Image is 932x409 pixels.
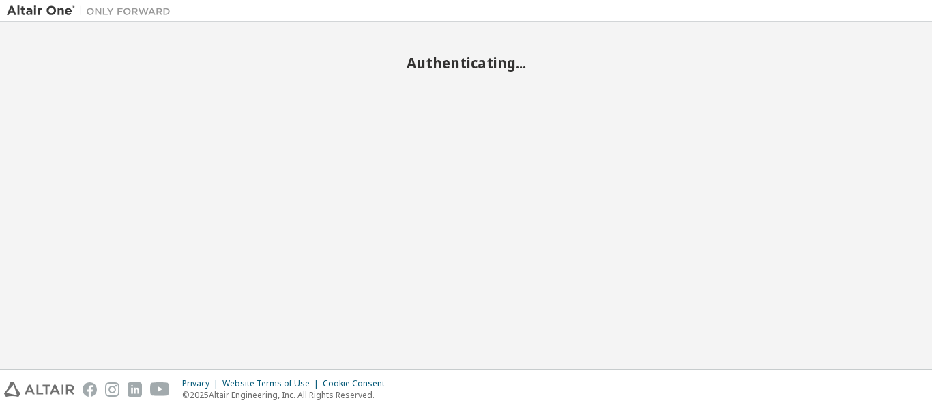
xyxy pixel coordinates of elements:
img: altair_logo.svg [4,382,74,397]
div: Cookie Consent [323,378,393,389]
div: Website Terms of Use [222,378,323,389]
div: Privacy [182,378,222,389]
img: Altair One [7,4,177,18]
img: linkedin.svg [128,382,142,397]
img: facebook.svg [83,382,97,397]
img: instagram.svg [105,382,119,397]
img: youtube.svg [150,382,170,397]
h2: Authenticating... [7,54,925,72]
p: © 2025 Altair Engineering, Inc. All Rights Reserved. [182,389,393,401]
